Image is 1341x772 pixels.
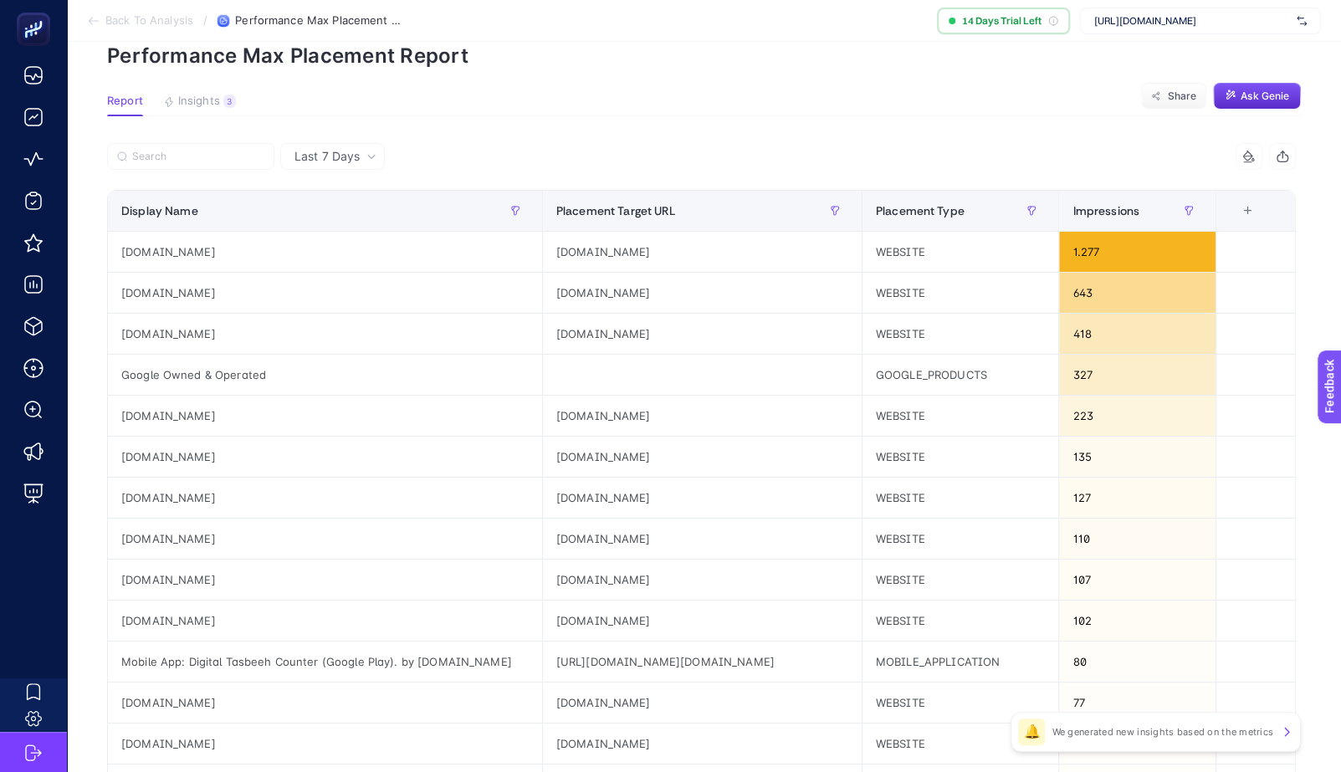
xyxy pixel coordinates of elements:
span: [URL][DOMAIN_NAME] [1094,14,1290,28]
div: [DOMAIN_NAME] [543,232,862,272]
span: Last 7 Days [294,148,360,165]
div: [DOMAIN_NAME] [543,683,862,723]
div: 418 [1059,314,1216,354]
div: [DOMAIN_NAME] [108,478,542,518]
span: Impressions [1072,204,1139,217]
div: 643 [1059,273,1216,313]
button: Ask Genie [1213,83,1301,110]
div: [DOMAIN_NAME] [108,519,542,559]
span: / [203,13,207,27]
div: [DOMAIN_NAME] [543,314,862,354]
input: Search [132,151,264,163]
div: [DOMAIN_NAME] [543,273,862,313]
div: [DOMAIN_NAME] [108,723,542,764]
div: MOBILE_APPLICATION [862,642,1059,682]
div: 4 items selected [1230,204,1243,241]
span: Placement Target URL [556,204,675,217]
div: GOOGLE_PRODUCTS [862,355,1059,395]
div: 🔔 [1018,718,1045,745]
p: We generated new insights based on the metrics [1052,725,1273,739]
div: [DOMAIN_NAME] [108,273,542,313]
div: + [1231,204,1263,217]
div: [DOMAIN_NAME] [543,519,862,559]
div: Mobile App: Digital Tasbeeh Counter (Google Play). by [DOMAIN_NAME] [108,642,542,682]
div: [DOMAIN_NAME] [543,437,862,477]
div: 110 [1059,519,1216,559]
div: [DOMAIN_NAME] [108,560,542,600]
div: [DOMAIN_NAME] [108,601,542,641]
span: Feedback [10,5,64,18]
div: 102 [1059,601,1216,641]
div: [DOMAIN_NAME] [108,232,542,272]
span: Ask Genie [1241,89,1289,103]
div: [DOMAIN_NAME] [543,396,862,436]
div: 223 [1059,396,1216,436]
div: [DOMAIN_NAME] [543,723,862,764]
div: WEBSITE [862,601,1059,641]
span: 14 Days Trial Left [962,14,1042,28]
div: [DOMAIN_NAME] [543,601,862,641]
div: 80 [1059,642,1216,682]
div: WEBSITE [862,396,1059,436]
div: [DOMAIN_NAME] [543,560,862,600]
div: WEBSITE [862,519,1059,559]
div: WEBSITE [862,437,1059,477]
div: 327 [1059,355,1216,395]
span: Insights [178,95,220,108]
div: [DOMAIN_NAME] [108,437,542,477]
div: 1.277 [1059,232,1216,272]
div: WEBSITE [862,273,1059,313]
div: WEBSITE [862,723,1059,764]
div: [DOMAIN_NAME] [108,314,542,354]
span: Back To Analysis [105,14,193,28]
span: Placement Type [876,204,965,217]
button: Share [1141,83,1206,110]
span: Report [107,95,143,108]
div: Google Owned & Operated [108,355,542,395]
div: 77 [1059,683,1216,723]
div: 127 [1059,478,1216,518]
span: Performance Max Placement Report [235,14,402,28]
div: WEBSITE [862,314,1059,354]
div: WEBSITE [862,478,1059,518]
span: Share [1167,89,1196,103]
div: WEBSITE [862,560,1059,600]
div: 107 [1059,560,1216,600]
div: WEBSITE [862,232,1059,272]
img: svg%3e [1297,13,1307,29]
p: Performance Max Placement Report [107,43,1301,68]
div: 3 [223,95,236,108]
span: Display Name [121,204,198,217]
div: WEBSITE [862,683,1059,723]
div: [DOMAIN_NAME] [108,396,542,436]
div: 135 [1059,437,1216,477]
div: [DOMAIN_NAME] [543,478,862,518]
div: [DOMAIN_NAME] [108,683,542,723]
div: [URL][DOMAIN_NAME][DOMAIN_NAME] [543,642,862,682]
